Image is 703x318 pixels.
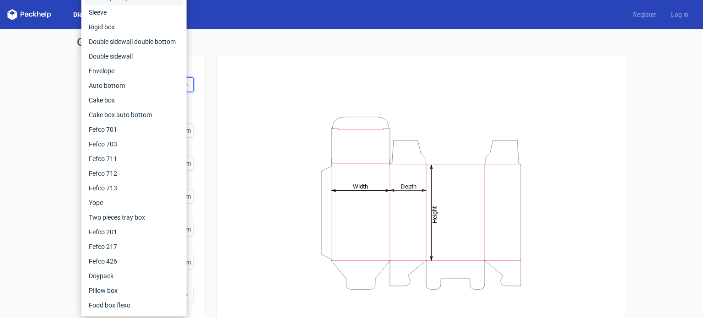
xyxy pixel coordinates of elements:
div: Double sidewall [85,49,183,64]
tspan: Height [431,206,438,223]
a: Log in [664,10,696,19]
div: Two pieces tray box [85,210,183,225]
div: Pillow box [85,283,183,298]
div: Rigid box [85,20,183,34]
div: Double sidewall double bottom [85,34,183,49]
tspan: Width [353,183,368,189]
h1: Generate new dieline [77,37,626,48]
div: Sleeve [85,5,183,20]
div: Fefco 217 [85,239,183,254]
a: Register [626,10,664,19]
div: Yope [85,195,183,210]
div: Fefco 201 [85,225,183,239]
div: Auto bottom [85,78,183,93]
div: Food box flexo [85,298,183,313]
div: Fefco 711 [85,151,183,166]
div: Fefco 713 [85,181,183,195]
a: Dielines [66,10,104,19]
div: Fefco 701 [85,122,183,137]
div: Cake box [85,93,183,108]
div: Fefco 426 [85,254,183,269]
tspan: Depth [401,183,416,189]
div: Fefco 712 [85,166,183,181]
div: Envelope [85,64,183,78]
div: Cake box auto bottom [85,108,183,122]
div: Fefco 703 [85,137,183,151]
div: Doypack [85,269,183,283]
